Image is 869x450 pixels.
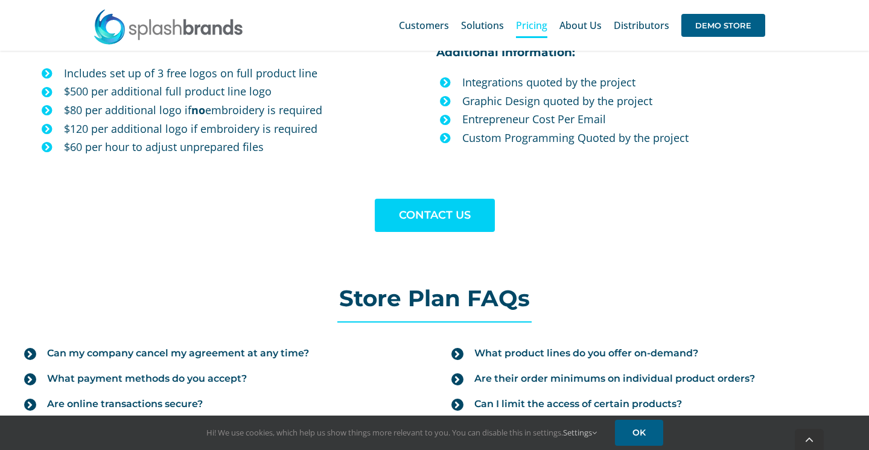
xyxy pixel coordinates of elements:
a: Pricing [516,6,547,45]
span: Customers [399,21,449,30]
a: Are their order minimums on individual product orders? [451,366,845,391]
span: Can I limit the access of certain products? [474,397,682,411]
a: What product lines do you offer on-demand? [451,341,845,366]
p: $80 per additional logo if embroidery is required [64,101,427,120]
a: CONTACT US [375,199,495,232]
span: Solutions [461,21,504,30]
p: Entrepreneur Cost Per Email [462,110,843,129]
span: Distributors [614,21,669,30]
a: What payment methods do you accept? [24,366,418,391]
strong: Additional Information: [436,45,575,59]
p: Custom Programming Quoted by the project [462,129,843,147]
span: Are their order minimums on individual product orders? [474,372,755,385]
span: DEMO STORE [681,14,765,37]
span: Are online transactions secure? [47,397,203,411]
p: Includes set up of 3 free logos on full product line [64,64,427,83]
a: Settings [563,427,597,438]
img: SplashBrands.com Logo [93,8,244,45]
p: $60 per hour to adjust unprepared files [64,138,427,156]
nav: Main Menu Sticky [399,6,765,45]
a: Customers [399,6,449,45]
p: $500 per additional full product line logo [64,82,427,101]
span: CONTACT US [399,209,471,222]
span: Hi! We use cookies, which help us show things more relevant to you. You can disable this in setti... [206,427,597,438]
p: Integrations quoted by the project [462,73,843,92]
span: What product lines do you offer on-demand? [474,347,698,360]
p: Graphic Design quoted by the project [462,92,843,111]
span: About Us [559,21,602,30]
h2: Store Plan FAQs [12,286,857,310]
a: DEMO STORE [681,6,765,45]
a: Distributors [614,6,669,45]
a: Can my company cancel my agreement at any time? [24,341,418,366]
a: OK [615,420,663,446]
span: Can my company cancel my agreement at any time? [47,347,309,360]
b: no [191,103,205,117]
a: Can I limit the access of certain products? [451,391,845,417]
p: $120 per additional logo if embroidery is required [64,120,427,138]
a: Are online transactions secure? [24,391,418,417]
span: What payment methods do you accept? [47,372,247,385]
span: Pricing [516,21,547,30]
